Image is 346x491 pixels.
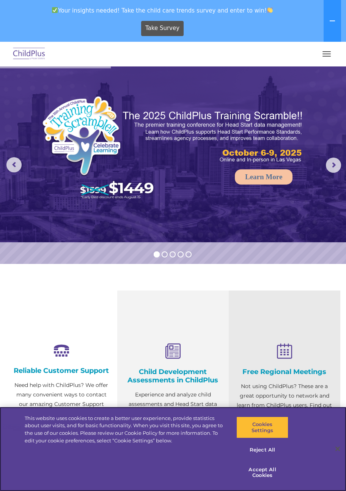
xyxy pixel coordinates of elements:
button: Close [329,440,346,457]
a: Learn More [235,169,293,185]
p: Not using ChildPlus? These are a great opportunity to network and learn from ChildPlus users. Fin... [234,382,335,429]
a: Take Survey [141,21,184,36]
img: ChildPlus by Procare Solutions [11,45,47,63]
h4: Free Regional Meetings [234,368,335,376]
p: Experience and analyze child assessments and Head Start data management in one system with zero c... [123,390,223,447]
span: Your insights needed! Take the child care trends survey and enter to win! [3,3,322,18]
button: Accept All Cookies [236,462,288,483]
span: Take Survey [145,22,179,35]
h4: Child Development Assessments in ChildPlus [123,368,223,384]
div: This website uses cookies to create a better user experience, provide statistics about user visit... [25,415,226,444]
img: ✅ [52,7,58,13]
button: Cookies Settings [236,417,288,438]
button: Reject All [236,442,288,458]
h4: Reliable Customer Support [11,366,112,375]
img: 👏 [267,7,273,13]
p: Need help with ChildPlus? We offer many convenient ways to contact our amazing Customer Support r... [11,380,112,437]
